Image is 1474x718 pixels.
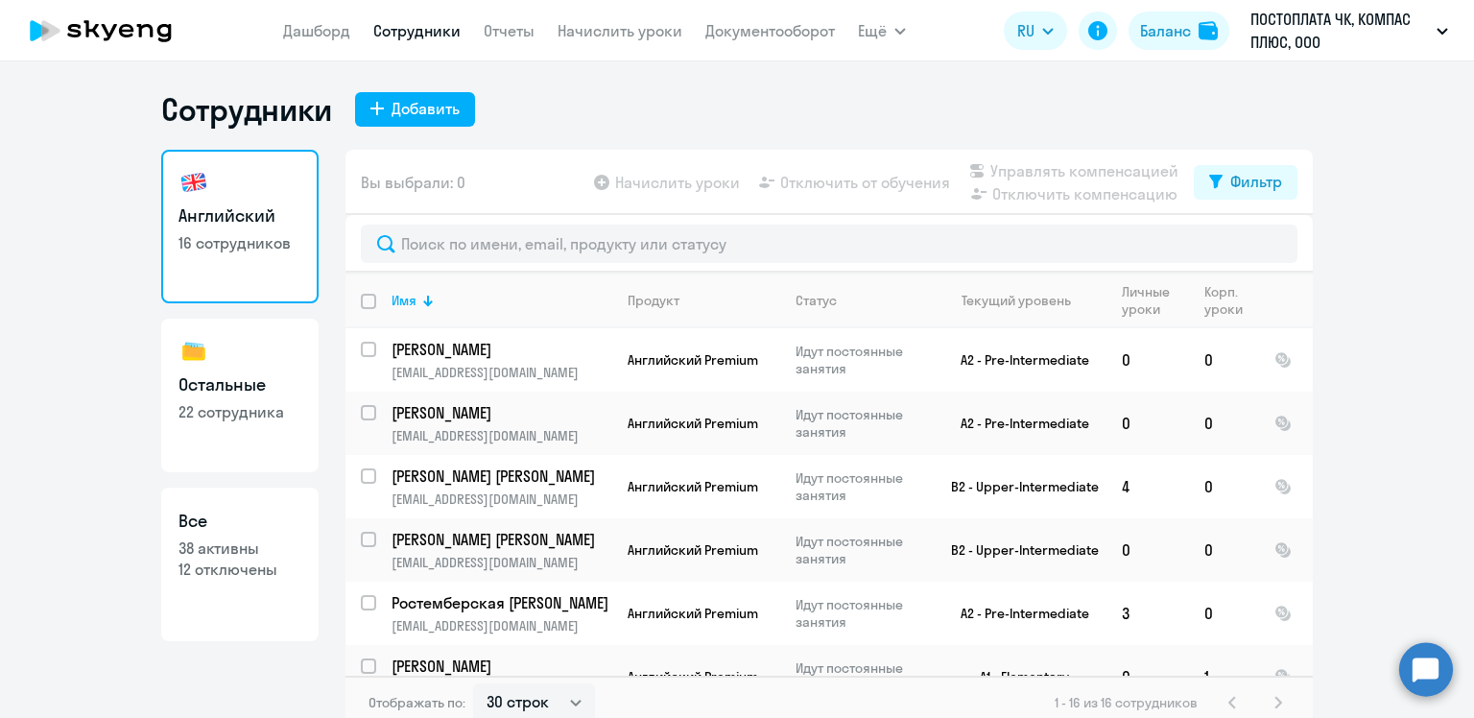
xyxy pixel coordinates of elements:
td: 0 [1189,392,1259,455]
button: Балансbalance [1129,12,1229,50]
td: A2 - Pre-Intermediate [928,328,1106,392]
a: [PERSON_NAME] [PERSON_NAME] [392,529,611,550]
div: Продукт [628,292,779,309]
p: Идут постоянные занятия [796,596,927,631]
p: Идут постоянные занятия [796,533,927,567]
div: Добавить [392,97,460,120]
td: 0 [1106,645,1189,708]
p: [PERSON_NAME] [392,402,608,423]
span: Английский Premium [628,541,758,559]
p: [EMAIL_ADDRESS][DOMAIN_NAME] [392,617,611,634]
div: Продукт [628,292,679,309]
a: [PERSON_NAME] [PERSON_NAME] [392,466,611,487]
a: Документооборот [705,21,835,40]
div: Фильтр [1230,170,1282,193]
img: balance [1199,21,1218,40]
a: Все38 активны12 отключены [161,488,319,641]
td: B2 - Upper-Intermediate [928,455,1106,518]
td: 0 [1106,518,1189,582]
p: [EMAIL_ADDRESS][DOMAIN_NAME] [392,554,611,571]
a: Дашборд [283,21,350,40]
td: 0 [1106,328,1189,392]
span: Английский Premium [628,478,758,495]
a: [PERSON_NAME] [392,339,611,360]
span: Английский Premium [628,668,758,685]
p: 22 сотрудника [178,401,301,422]
div: Корп. уроки [1204,283,1258,318]
div: Статус [796,292,837,309]
p: [PERSON_NAME] [392,339,608,360]
div: Личные уроки [1122,283,1188,318]
span: RU [1017,19,1034,42]
td: 0 [1189,582,1259,645]
span: Английский Premium [628,351,758,369]
span: Отображать по: [368,694,465,711]
img: others [178,336,209,367]
p: [PERSON_NAME] [392,656,608,677]
input: Поиск по имени, email, продукту или статусу [361,225,1297,263]
a: Начислить уроки [558,21,682,40]
p: 16 сотрудников [178,232,301,253]
td: B2 - Upper-Intermediate [928,518,1106,582]
a: [PERSON_NAME] [392,656,611,677]
a: Ростемберская [PERSON_NAME] [392,592,611,613]
a: [PERSON_NAME] [392,402,611,423]
p: Идут постоянные занятия [796,406,927,441]
div: Имя [392,292,416,309]
div: Статус [796,292,927,309]
h1: Сотрудники [161,90,332,129]
p: [PERSON_NAME] [PERSON_NAME] [392,466,608,487]
td: 1 [1189,645,1259,708]
p: Идут постоянные занятия [796,343,927,377]
p: ПОСТОПЛАТА ЧК, КОМПАС ПЛЮС, ООО [1250,8,1429,54]
p: Идут постоянные занятия [796,659,927,694]
td: 0 [1189,518,1259,582]
span: Ещё [858,19,887,42]
span: Английский Premium [628,415,758,432]
p: [EMAIL_ADDRESS][DOMAIN_NAME] [392,364,611,381]
div: Личные уроки [1122,283,1171,318]
button: Фильтр [1194,165,1297,200]
p: [EMAIL_ADDRESS][DOMAIN_NAME] [392,491,611,508]
p: 38 активны [178,538,301,559]
h3: Остальные [178,372,301,397]
p: Идут постоянные занятия [796,469,927,504]
h3: Все [178,509,301,534]
button: RU [1004,12,1067,50]
td: 0 [1189,455,1259,518]
td: 0 [1106,392,1189,455]
td: A2 - Pre-Intermediate [928,582,1106,645]
div: Текущий уровень [943,292,1105,309]
p: 12 отключены [178,559,301,580]
td: A1 - Elementary [928,645,1106,708]
a: Остальные22 сотрудника [161,319,319,472]
a: Сотрудники [373,21,461,40]
span: Вы выбрали: 0 [361,171,465,194]
span: Английский Premium [628,605,758,622]
img: english [178,167,209,198]
button: Добавить [355,92,475,127]
button: Ещё [858,12,906,50]
p: Ростемберская [PERSON_NAME] [392,592,608,613]
h3: Английский [178,203,301,228]
div: Имя [392,292,611,309]
span: 1 - 16 из 16 сотрудников [1055,694,1198,711]
p: [EMAIL_ADDRESS][DOMAIN_NAME] [392,427,611,444]
a: Английский16 сотрудников [161,150,319,303]
td: 4 [1106,455,1189,518]
div: Баланс [1140,19,1191,42]
td: A2 - Pre-Intermediate [928,392,1106,455]
a: Отчеты [484,21,535,40]
td: 3 [1106,582,1189,645]
td: 0 [1189,328,1259,392]
p: [PERSON_NAME] [PERSON_NAME] [392,529,608,550]
div: Корп. уроки [1204,283,1243,318]
button: ПОСТОПЛАТА ЧК, КОМПАС ПЛЮС, ООО [1241,8,1458,54]
div: Текущий уровень [962,292,1071,309]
